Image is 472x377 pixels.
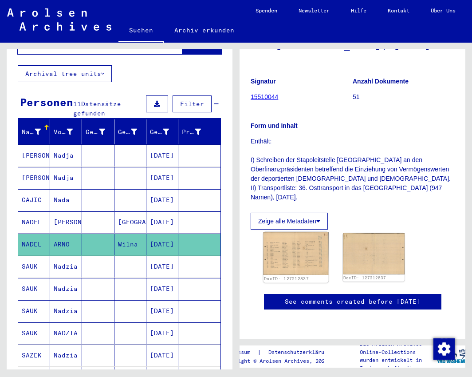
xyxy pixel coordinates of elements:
[18,345,50,366] mat-cell: SAZEK
[50,278,82,300] mat-cell: Nadzia
[18,65,112,82] button: Archival tree units
[173,95,212,112] button: Filter
[146,256,178,278] mat-cell: [DATE]
[86,127,105,137] div: Geburtsname
[50,345,82,366] mat-cell: Nadzia
[18,234,50,255] mat-cell: NADEL
[73,100,81,108] span: 11
[433,338,455,360] img: Zustimmung ändern
[222,357,341,365] p: Copyright © Arolsen Archives, 2021
[343,275,386,280] a: DocID: 127212837
[146,211,178,233] mat-cell: [DATE]
[54,127,73,137] div: Vorname
[360,340,437,356] p: Die Arolsen Archives Online-Collections
[82,119,114,144] mat-header-cell: Geburtsname
[86,125,116,139] div: Geburtsname
[50,189,82,211] mat-cell: Nada
[343,233,405,274] img: 002.jpg
[114,234,146,255] mat-cell: Wilna
[118,125,148,139] div: Geburt‏
[251,213,328,230] button: Zeige alle Metadaten
[360,356,437,372] p: wurden entwickelt in Partnerschaft mit
[180,100,204,108] span: Filter
[18,278,50,300] mat-cell: SAUK
[18,119,50,144] mat-header-cell: Nachname
[150,127,169,137] div: Geburtsdatum
[50,300,82,322] mat-cell: Nadzia
[146,119,178,144] mat-header-cell: Geburtsdatum
[118,20,164,43] a: Suchen
[222,348,257,357] a: Impressum
[150,125,180,139] div: Geburtsdatum
[73,100,121,117] span: Datensätze gefunden
[22,125,52,139] div: Nachname
[164,20,245,41] a: Archiv erkunden
[118,127,137,137] div: Geburt‏
[285,297,421,306] a: See comments created before [DATE]
[18,189,50,211] mat-cell: GAJIC
[146,345,178,366] mat-cell: [DATE]
[182,127,201,137] div: Prisoner #
[251,122,298,129] b: Form und Inhalt
[54,125,84,139] div: Vorname
[264,276,309,282] a: DocID: 127212837
[50,167,82,189] mat-cell: Nadja
[182,125,212,139] div: Prisoner #
[50,119,82,144] mat-header-cell: Vorname
[114,119,146,144] mat-header-cell: Geburt‏
[22,127,41,137] div: Nachname
[353,78,409,85] b: Anzahl Dokumente
[7,8,111,31] img: Arolsen_neg.svg
[18,322,50,344] mat-cell: SAUK
[146,322,178,344] mat-cell: [DATE]
[146,167,178,189] mat-cell: [DATE]
[114,211,146,233] mat-cell: [GEOGRAPHIC_DATA]
[146,189,178,211] mat-cell: [DATE]
[18,300,50,322] mat-cell: SAUK
[50,145,82,167] mat-cell: Nadja
[50,256,82,278] mat-cell: Nadzia
[433,338,454,359] div: Zustimmung ändern
[251,78,276,85] b: Signatur
[264,232,328,274] img: 001.jpg
[50,322,82,344] mat-cell: NADZIA
[18,145,50,167] mat-cell: [PERSON_NAME]
[146,234,178,255] mat-cell: [DATE]
[50,211,82,233] mat-cell: [PERSON_NAME]
[251,137,454,202] p: Enthält: I) Schreiben der Stapoleitstelle [GEOGRAPHIC_DATA] an den Oberfinanzpräsidenten betreffe...
[353,92,454,102] p: 51
[146,145,178,167] mat-cell: [DATE]
[146,278,178,300] mat-cell: [DATE]
[18,167,50,189] mat-cell: [PERSON_NAME]
[146,300,178,322] mat-cell: [DATE]
[18,256,50,278] mat-cell: SAUK
[178,119,220,144] mat-header-cell: Prisoner #
[251,93,278,100] a: 15510044
[261,348,341,357] a: Datenschutzerklärung
[20,94,73,110] div: Personen
[18,211,50,233] mat-cell: NADEL
[222,348,341,357] div: |
[50,234,82,255] mat-cell: ARNO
